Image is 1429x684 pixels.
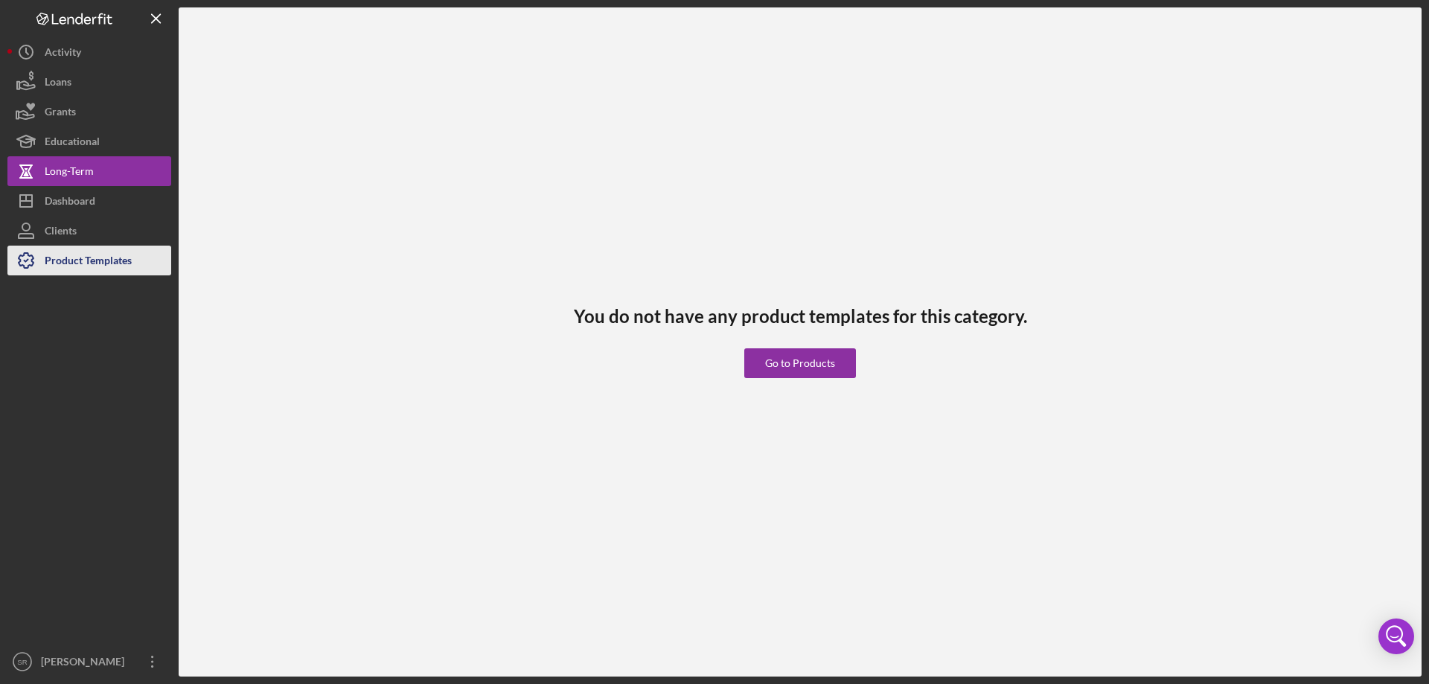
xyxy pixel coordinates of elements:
[1378,619,1414,654] div: Open Intercom Messenger
[744,348,856,378] button: Go to Products
[45,127,100,160] div: Educational
[45,37,81,71] div: Activity
[7,216,171,246] button: Clients
[7,127,171,156] button: Educational
[7,246,171,275] button: Product Templates
[765,348,835,378] div: Go to Products
[17,658,27,666] text: SR
[45,97,76,130] div: Grants
[45,67,71,100] div: Loans
[45,186,95,220] div: Dashboard
[7,37,171,67] button: Activity
[574,306,1027,327] h3: You do not have any product templates for this category.
[7,97,171,127] button: Grants
[7,67,171,97] button: Loans
[7,156,171,186] button: Long-Term
[744,326,856,378] a: Go to Products
[37,647,134,680] div: [PERSON_NAME]
[45,156,94,190] div: Long-Term
[7,647,171,677] button: SR[PERSON_NAME]
[45,216,77,249] div: Clients
[7,186,171,216] button: Dashboard
[45,246,132,279] div: Product Templates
